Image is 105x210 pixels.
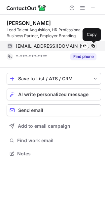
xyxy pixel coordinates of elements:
span: Send email [18,108,43,113]
span: AI write personalized message [18,92,88,97]
span: [EMAIL_ADDRESS][DOMAIN_NAME] [16,43,91,49]
button: Send email [7,104,101,116]
span: Add to email campaign [18,123,70,129]
span: Find work email [17,138,98,144]
div: Save to List / ATS / CRM [18,76,89,81]
button: Find work email [7,136,101,145]
button: AI write personalized message [7,89,101,100]
button: save-profile-one-click [7,73,101,85]
span: Notes [17,151,98,157]
img: ContactOut v5.3.10 [7,4,46,12]
button: Notes [7,149,101,158]
button: Add to email campaign [7,120,101,132]
div: Lead Talent Acquisition, HR Professional, HR Business Partner, Employer Branding [7,27,101,39]
div: [PERSON_NAME] [7,20,51,26]
button: Reveal Button [70,53,96,60]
